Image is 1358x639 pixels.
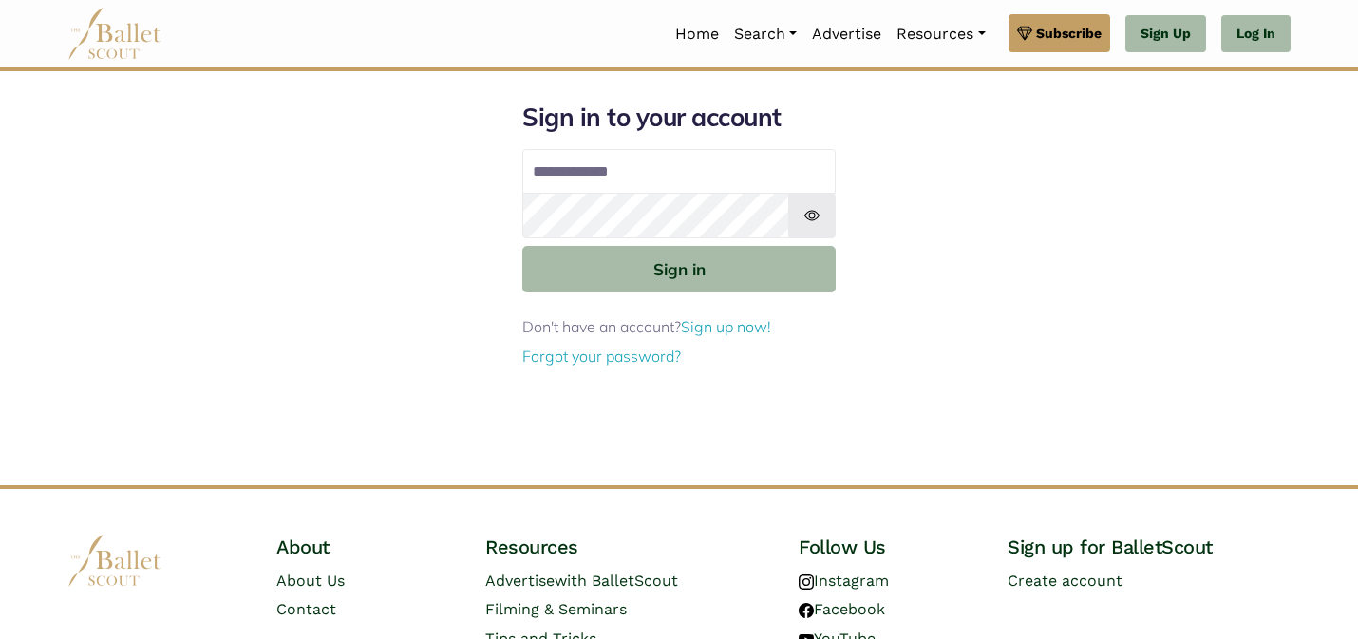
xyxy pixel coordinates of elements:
[555,572,678,590] span: with BalletScout
[1221,15,1291,53] a: Log In
[276,535,455,559] h4: About
[799,600,885,618] a: Facebook
[799,603,814,618] img: facebook logo
[522,347,681,366] a: Forgot your password?
[485,572,678,590] a: Advertisewith BalletScout
[276,600,336,618] a: Contact
[799,574,814,590] img: instagram logo
[799,572,889,590] a: Instagram
[522,102,836,134] h1: Sign in to your account
[799,535,977,559] h4: Follow Us
[485,535,768,559] h4: Resources
[1125,15,1206,53] a: Sign Up
[1017,23,1032,44] img: gem.svg
[485,600,627,618] a: Filming & Seminars
[668,14,726,54] a: Home
[1008,535,1291,559] h4: Sign up for BalletScout
[681,317,771,336] a: Sign up now!
[276,572,345,590] a: About Us
[1009,14,1110,52] a: Subscribe
[804,14,889,54] a: Advertise
[522,246,836,292] button: Sign in
[67,535,162,587] img: logo
[1036,23,1102,44] span: Subscribe
[726,14,804,54] a: Search
[889,14,992,54] a: Resources
[1008,572,1122,590] a: Create account
[522,315,836,340] p: Don't have an account?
